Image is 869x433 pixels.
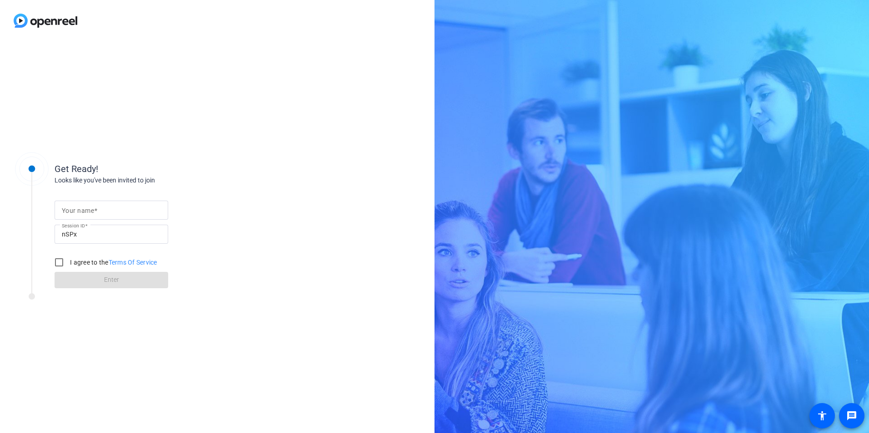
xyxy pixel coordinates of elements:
[62,207,94,214] mat-label: Your name
[817,410,828,421] mat-icon: accessibility
[55,162,236,176] div: Get Ready!
[109,259,157,266] a: Terms Of Service
[68,258,157,267] label: I agree to the
[55,176,236,185] div: Looks like you've been invited to join
[62,223,85,228] mat-label: Session ID
[846,410,857,421] mat-icon: message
